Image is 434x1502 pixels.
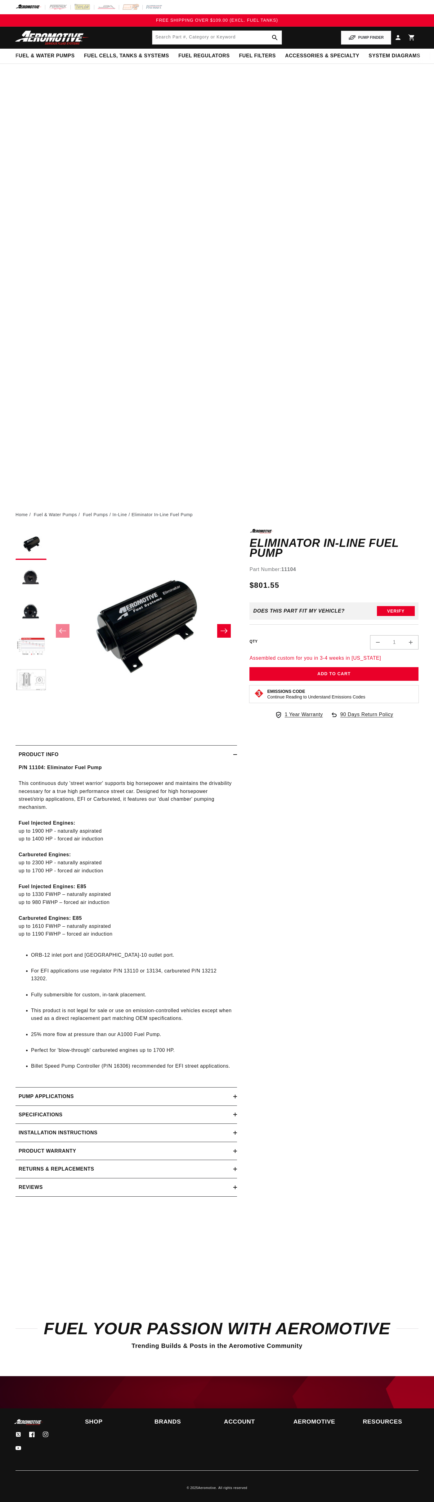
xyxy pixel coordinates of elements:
[132,511,193,518] li: Eliminator In-Line Fuel Pump
[16,1178,237,1196] summary: Reviews
[11,49,79,63] summary: Fuel & Water Pumps
[174,49,234,63] summary: Fuel Regulators
[19,1147,76,1155] h2: Product warranty
[16,529,237,733] media-gallery: Gallery Viewer
[364,49,425,63] summary: System Diagrams
[19,1165,94,1173] h2: Returns & replacements
[281,567,296,572] strong: 11104
[83,511,108,518] a: Fuel Pumps
[19,1129,97,1137] h2: Installation Instructions
[112,511,132,518] li: In-Line
[16,1124,237,1142] summary: Installation Instructions
[16,1142,237,1160] summary: Product warranty
[16,1106,237,1124] summary: Specifications
[31,991,234,999] li: Fully submersible for custom, in-tank placement.
[249,639,257,644] label: QTY
[267,694,365,700] p: Continue Reading to Understand Emissions Codes
[249,580,279,591] span: $801.55
[239,53,276,59] span: Fuel Filters
[16,746,237,764] summary: Product Info
[178,53,230,59] span: Fuel Regulators
[249,654,418,662] p: Assembled custom for you in 3-4 weeks in [US_STATE]
[330,711,393,725] a: 90 Days Return Policy
[16,53,75,59] span: Fuel & Water Pumps
[340,711,393,725] span: 90 Days Return Policy
[285,53,359,59] span: Accessories & Specialty
[285,711,323,719] span: 1 Year Warranty
[56,624,69,638] button: Slide left
[267,689,305,694] strong: Emissions Code
[16,1321,418,1336] h2: Fuel Your Passion with Aeromotive
[19,820,75,826] strong: Fuel Injected Engines:
[249,538,418,558] h1: Eliminator In-Line Fuel Pump
[275,711,323,719] a: 1 Year Warranty
[19,915,82,921] strong: Carbureted Engines: E85
[254,689,264,698] img: Emissions code
[16,597,47,628] button: Load image 3 in gallery view
[217,624,231,638] button: Slide right
[19,884,86,889] strong: Fuel Injected Engines: E85
[152,31,282,44] input: Search by Part Number, Category or Keyword
[19,1092,74,1101] h2: Pump Applications
[224,1419,280,1424] summary: Account
[363,1419,418,1424] summary: Resources
[293,1419,349,1424] summary: Aeromotive
[85,1419,141,1424] summary: Shop
[31,1046,234,1054] li: Perfect for 'blow-through' carbureted engines up to 1700 HP.
[249,667,418,681] button: Add to Cart
[31,967,234,983] li: For EFI applications use regulator P/N 13110 or 13134, carbureted P/N 13212 13202.
[154,1419,210,1424] summary: Brands
[31,1030,234,1039] li: 25% more flow at pressure than our A1000 Fuel Pump.
[280,49,364,63] summary: Accessories & Specialty
[267,689,365,700] button: Emissions CodeContinue Reading to Understand Emissions Codes
[16,1160,237,1178] summary: Returns & replacements
[16,511,418,518] nav: breadcrumbs
[249,565,418,574] div: Part Number:
[19,1183,43,1191] h2: Reviews
[16,563,47,594] button: Load image 2 in gallery view
[268,31,282,44] button: search button
[132,1342,302,1349] span: Trending Builds & Posts in the Aeromotive Community
[253,608,345,614] div: Does This part fit My vehicle?
[369,53,420,59] span: System Diagrams
[377,606,415,616] button: Verify
[19,751,59,759] h2: Product Info
[16,511,28,518] a: Home
[31,1007,234,1022] li: This product is not legal for sale or use on emission-controlled vehicles except when used as a d...
[31,1062,234,1070] li: Billet Speed Pump Controller (P/N 16306) recommended for EFI street applications.
[156,18,278,23] span: FREE SHIPPING OVER $109.00 (EXCL. FUEL TANKS)
[16,665,47,696] button: Load image 5 in gallery view
[13,1419,44,1425] img: Aeromotive
[16,764,237,1078] div: This continuous duty 'street warrior' supports big horsepower and maintains the drivability neces...
[19,1111,62,1119] h2: Specifications
[19,765,102,770] strong: P/N 11104: Eliminator Fuel Pump
[13,30,91,45] img: Aeromotive
[198,1486,216,1490] a: Aeromotive
[84,53,169,59] span: Fuel Cells, Tanks & Systems
[79,49,174,63] summary: Fuel Cells, Tanks & Systems
[234,49,280,63] summary: Fuel Filters
[218,1486,247,1490] small: All rights reserved
[16,529,47,560] button: Load image 1 in gallery view
[187,1486,217,1490] small: © 2025 .
[341,31,391,45] button: PUMP FINDER
[16,631,47,662] button: Load image 4 in gallery view
[34,511,77,518] a: Fuel & Water Pumps
[31,951,234,959] li: ORB-12 inlet port and [GEOGRAPHIC_DATA]-10 outlet port.
[19,852,71,857] strong: Carbureted Engines:
[16,1088,237,1105] summary: Pump Applications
